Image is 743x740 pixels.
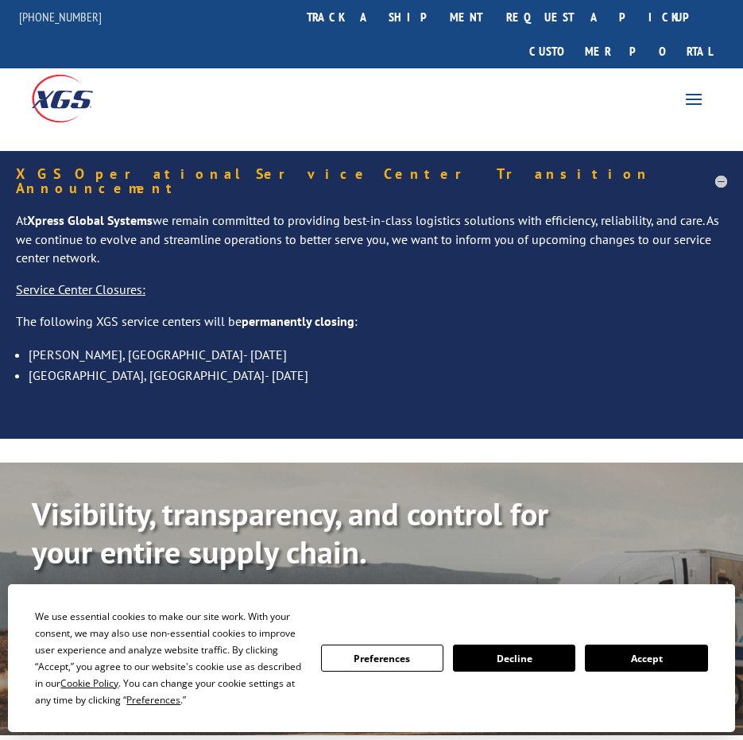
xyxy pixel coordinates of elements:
[16,211,727,281] p: At we remain committed to providing best-in-class logistics solutions with efficiency, reliabilit...
[16,312,727,344] p: The following XGS service centers will be :
[27,212,153,228] strong: Xpress Global Systems
[29,365,727,385] li: [GEOGRAPHIC_DATA], [GEOGRAPHIC_DATA]- [DATE]
[35,608,301,708] div: We use essential cookies to make our site work. With your consent, we may also use non-essential ...
[16,281,145,297] u: Service Center Closures:
[126,693,180,707] span: Preferences
[60,676,118,690] span: Cookie Policy
[517,34,724,68] a: Customer Portal
[29,344,727,365] li: [PERSON_NAME], [GEOGRAPHIC_DATA]- [DATE]
[585,645,707,672] button: Accept
[16,167,727,196] h5: XGS Operational Service Center Transition Announcement
[19,9,102,25] a: [PHONE_NUMBER]
[242,313,354,329] strong: permanently closing
[321,645,443,672] button: Preferences
[453,645,575,672] button: Decline
[32,493,548,572] b: Visibility, transparency, and control for your entire supply chain.
[8,584,735,732] div: Cookie Consent Prompt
